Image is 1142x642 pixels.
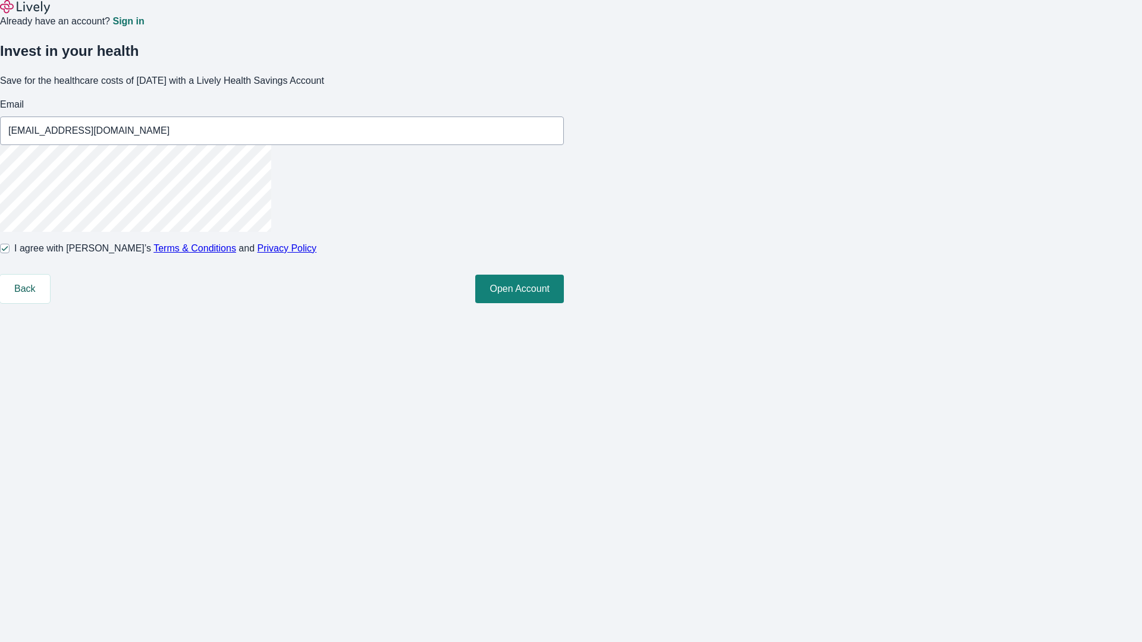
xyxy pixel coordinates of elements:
[14,241,316,256] span: I agree with [PERSON_NAME]’s and
[475,275,564,303] button: Open Account
[112,17,144,26] a: Sign in
[258,243,317,253] a: Privacy Policy
[153,243,236,253] a: Terms & Conditions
